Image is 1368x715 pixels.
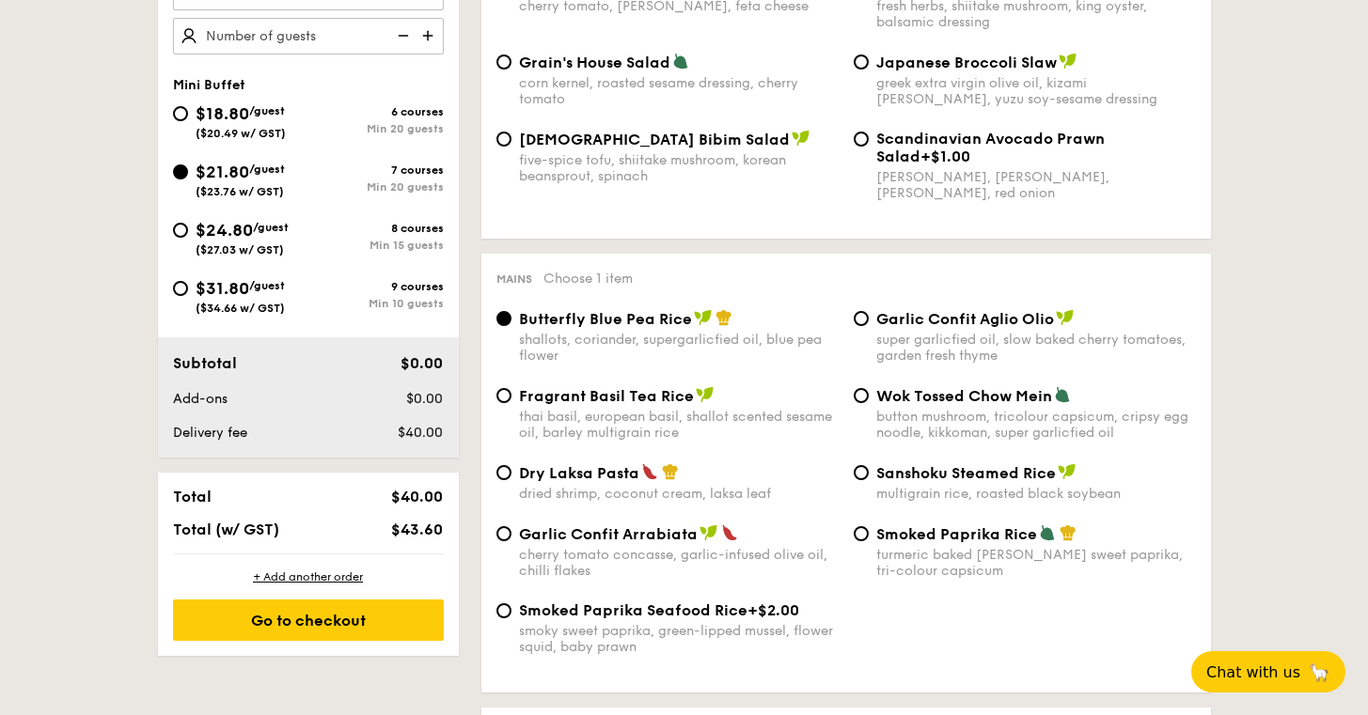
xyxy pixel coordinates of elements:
[920,148,970,165] span: +$1.00
[854,311,869,326] input: Garlic Confit Aglio Oliosuper garlicfied oil, slow baked cherry tomatoes, garden fresh thyme
[196,162,249,182] span: $21.80
[747,601,799,619] span: +$2.00
[496,272,532,286] span: Mains
[519,387,694,405] span: Fragrant Basil Tea Rice
[854,526,869,541] input: Smoked Paprika Riceturmeric baked [PERSON_NAME] sweet paprika, tri-colour capsicum
[416,18,444,54] img: icon-add.58712e84.svg
[496,311,511,326] input: Butterfly Blue Pea Riceshallots, coriander, supergarlicfied oil, blue pea flower
[1039,524,1056,541] img: icon-vegetarian.fe4039eb.svg
[519,547,839,579] div: cherry tomato concasse, garlic-infused olive oil, chilli flakes
[196,302,285,315] span: ($34.66 w/ GST)
[196,220,253,241] span: $24.80
[308,105,444,118] div: 6 courses
[1060,524,1077,541] img: icon-chef-hat.a58ddaea.svg
[173,18,444,54] input: Number of guests
[641,463,658,480] img: icon-spicy.37a8142b.svg
[173,569,444,584] div: + Add another order
[519,601,747,619] span: Smoked Paprika Seafood Rice
[308,297,444,310] div: Min 10 guests
[253,221,289,234] span: /guest
[496,465,511,480] input: Dry Laksa Pastadried shrimp, coconut cream, laksa leaf
[876,464,1056,482] span: Sanshoku Steamed Rice
[1206,663,1300,681] span: Chat with us
[406,391,443,407] span: $0.00
[308,222,444,235] div: 8 courses
[1056,309,1075,326] img: icon-vegan.f8ff3823.svg
[519,486,839,502] div: dried shrimp, coconut cream, laksa leaf
[196,278,249,299] span: $31.80
[173,391,228,407] span: Add-ons
[876,169,1196,201] div: [PERSON_NAME], [PERSON_NAME], [PERSON_NAME], red onion
[519,464,639,482] span: Dry Laksa Pasta
[496,526,511,541] input: Garlic Confit Arrabiatacherry tomato concasse, garlic-infused olive oil, chilli flakes
[876,130,1105,165] span: Scandinavian Avocado Prawn Salad
[308,180,444,194] div: Min 20 guests
[496,132,511,147] input: [DEMOGRAPHIC_DATA] Bibim Saladfive-spice tofu, shiitake mushroom, korean beansprout, spinach
[387,18,416,54] img: icon-reduce.1d2dbef1.svg
[876,54,1057,71] span: Japanese Broccoli Slaw
[876,486,1196,502] div: multigrain rice, roasted black soybean
[519,75,839,107] div: corn kernel, roasted sesame dressing, cherry tomato
[173,223,188,238] input: $24.80/guest($27.03 w/ GST)8 coursesMin 15 guests
[519,409,839,441] div: thai basil, european basil, shallot scented sesame oil, barley multigrain rice
[496,388,511,403] input: Fragrant Basil Tea Ricethai basil, european basil, shallot scented sesame oil, barley multigrain ...
[854,132,869,147] input: Scandinavian Avocado Prawn Salad+$1.00[PERSON_NAME], [PERSON_NAME], [PERSON_NAME], red onion
[876,525,1037,543] span: Smoked Paprika Rice
[1308,661,1330,683] span: 🦙
[694,309,713,326] img: icon-vegan.f8ff3823.svg
[715,309,732,326] img: icon-chef-hat.a58ddaea.svg
[401,354,443,372] span: $0.00
[876,387,1052,405] span: Wok Tossed Chow Mein
[854,54,869,70] input: Japanese Broccoli Slawgreek extra virgin olive oil, kizami [PERSON_NAME], yuzu soy-sesame dressing
[519,54,670,71] span: Grain's House Salad
[196,103,249,124] span: $18.80
[662,463,679,480] img: icon-chef-hat.a58ddaea.svg
[173,77,245,93] span: Mini Buffet
[876,547,1196,579] div: turmeric baked [PERSON_NAME] sweet paprika, tri-colour capsicum
[173,164,188,179] input: $21.80/guest($23.76 w/ GST)7 coursesMin 20 guests
[173,354,237,372] span: Subtotal
[519,525,698,543] span: Garlic Confit Arrabiata
[308,280,444,293] div: 9 courses
[876,310,1054,328] span: Garlic Confit Aglio Olio
[173,599,444,641] div: Go to checkout
[519,623,839,655] div: smoky sweet paprika, green-lipped mussel, flower squid, baby prawn
[196,243,284,256] span: ($27.03 w/ GST)
[854,465,869,480] input: Sanshoku Steamed Ricemultigrain rice, roasted black soybean
[196,185,284,198] span: ($23.76 w/ GST)
[249,279,285,292] span: /guest
[672,53,689,70] img: icon-vegetarian.fe4039eb.svg
[1054,386,1071,403] img: icon-vegetarian.fe4039eb.svg
[876,75,1196,107] div: greek extra virgin olive oil, kizami [PERSON_NAME], yuzu soy-sesame dressing
[721,524,738,541] img: icon-spicy.37a8142b.svg
[543,271,633,287] span: Choose 1 item
[308,239,444,252] div: Min 15 guests
[1058,463,1077,480] img: icon-vegan.f8ff3823.svg
[696,386,715,403] img: icon-vegan.f8ff3823.svg
[398,425,443,441] span: $40.00
[391,488,443,505] span: $40.00
[173,521,279,538] span: Total (w/ GST)
[173,281,188,296] input: $31.80/guest($34.66 w/ GST)9 coursesMin 10 guests
[519,310,692,328] span: Butterfly Blue Pea Rice
[249,104,285,117] span: /guest
[700,524,718,541] img: icon-vegan.f8ff3823.svg
[519,152,839,184] div: five-spice tofu, shiitake mushroom, korean beansprout, spinach
[391,521,443,538] span: $43.60
[308,163,444,177] div: 7 courses
[173,488,212,505] span: Total
[496,54,511,70] input: Grain's House Saladcorn kernel, roasted sesame dressing, cherry tomato
[1059,53,1077,70] img: icon-vegan.f8ff3823.svg
[854,388,869,403] input: Wok Tossed Chow Meinbutton mushroom, tricolour capsicum, cripsy egg noodle, kikkoman, super garli...
[519,332,839,364] div: shallots, coriander, supergarlicfied oil, blue pea flower
[308,122,444,135] div: Min 20 guests
[173,106,188,121] input: $18.80/guest($20.49 w/ GST)6 coursesMin 20 guests
[519,131,790,148] span: [DEMOGRAPHIC_DATA] Bibim Salad
[1191,651,1345,692] button: Chat with us🦙
[249,163,285,176] span: /guest
[173,425,247,441] span: Delivery fee
[876,409,1196,441] div: button mushroom, tricolour capsicum, cripsy egg noodle, kikkoman, super garlicfied oil
[196,127,286,140] span: ($20.49 w/ GST)
[876,332,1196,364] div: super garlicfied oil, slow baked cherry tomatoes, garden fresh thyme
[496,603,511,618] input: Smoked Paprika Seafood Rice+$2.00smoky sweet paprika, green-lipped mussel, flower squid, baby prawn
